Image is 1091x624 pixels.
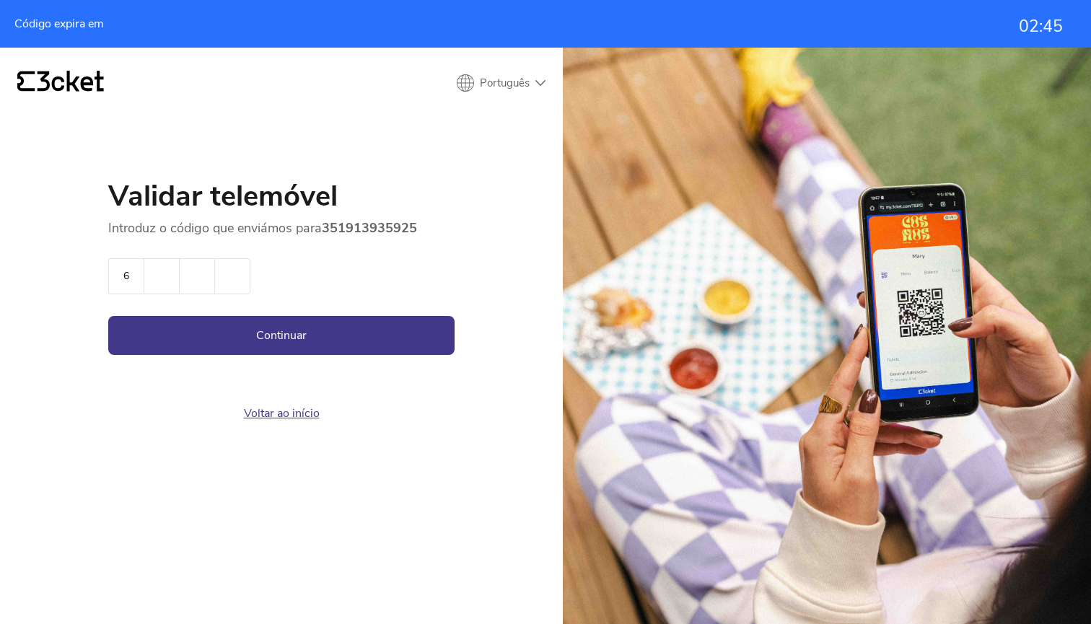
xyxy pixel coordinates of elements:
[108,182,455,219] h1: Validar telemóvel
[14,17,104,30] span: Código expira em
[322,219,417,237] strong: 351913935925
[17,71,104,95] a: {' '}
[1019,17,1063,36] div: 02:45
[244,405,320,421] a: Voltar ao início
[108,316,455,355] button: Continuar
[108,219,455,237] p: Introduz o código que enviámos para
[563,48,1091,624] img: People having fun
[17,71,35,92] g: {' '}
